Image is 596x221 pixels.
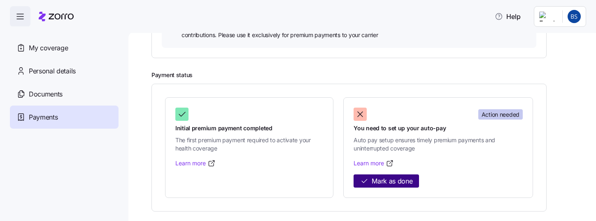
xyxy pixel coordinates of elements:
span: Help [495,12,521,21]
span: Initial premium payment completed [175,124,323,132]
span: Personal details [29,66,76,76]
span: Payments [29,112,58,122]
span: Documents [29,89,63,99]
span: The first premium payment required to activate your health coverage [175,136,323,153]
span: Auto pay setup ensures timely premium payments and uninterrupted coverage [354,136,523,153]
img: f995e674aeaf3a7b0ce8ce5cd84ce5cb [568,10,581,23]
a: My coverage [10,36,119,59]
h2: Payment status [151,71,584,79]
a: Payments [10,106,119,129]
span: Mark as done [372,176,412,186]
button: Mark as done [354,174,419,188]
span: You need to set up your auto-pay [354,124,523,132]
span: Action needed [482,110,519,119]
a: Personal details [10,59,119,82]
a: Documents [10,82,119,106]
a: Learn more [175,159,216,167]
a: Learn more [354,159,394,167]
img: Employer logo [539,12,556,21]
button: Help [488,8,527,25]
span: My coverage [29,43,68,53]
